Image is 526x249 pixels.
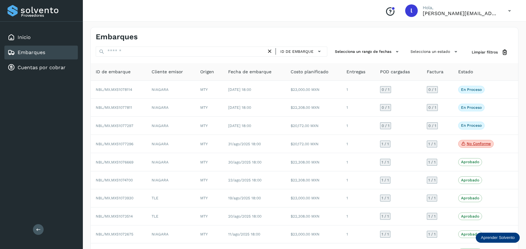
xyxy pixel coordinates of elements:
[380,69,410,75] span: POD cargadas
[4,30,78,44] div: Inicio
[382,106,389,109] span: 0 / 1
[461,232,479,236] p: Aprobado
[341,99,375,117] td: 1
[423,10,498,16] p: lorena.rojo@serviciosatc.com.mx
[200,69,214,75] span: Origen
[461,214,479,219] p: Aprobado
[96,105,132,110] span: NBL/MX.MX51077811
[147,171,195,189] td: NIAGARA
[228,69,271,75] span: Fecha de embarque
[428,106,436,109] span: 0 / 1
[382,196,389,200] span: 1 / 1
[286,81,341,99] td: $23,000.00 MXN
[96,178,133,182] span: NBL/MX.MX51074700
[228,105,251,110] span: [DATE] 18:00
[341,117,375,135] td: 1
[147,189,195,207] td: TLE
[147,81,195,99] td: NIAGARA
[195,171,223,189] td: MTY
[147,117,195,135] td: NIAGARA
[428,124,436,128] span: 0 / 1
[96,196,133,200] span: NBL/MX.MX51073930
[467,141,491,146] p: No conforme
[96,87,132,92] span: NBL/MX.MX51078114
[228,160,261,164] span: 30/ago/2025 18:00
[286,117,341,135] td: $20,172.00 MXN
[481,235,515,240] p: Aprender Solvento
[147,225,195,243] td: NIAGARA
[428,160,436,164] span: 1 / 1
[286,171,341,189] td: $22,308.00 MXN
[96,69,131,75] span: ID de embarque
[428,88,436,91] span: 0 / 1
[341,207,375,225] td: 1
[21,13,75,18] p: Proveedores
[228,124,251,128] span: [DATE] 18:00
[382,232,389,236] span: 1 / 1
[280,49,314,54] span: ID de embarque
[286,225,341,243] td: $23,000.00 MXN
[96,142,133,146] span: NBL/MX.MX51077296
[346,69,365,75] span: Entregas
[4,61,78,75] div: Cuentas por cobrar
[96,124,133,128] span: NBL/MX.MX51077297
[286,153,341,171] td: $22,308.00 MXN
[428,142,436,146] span: 1 / 1
[228,178,261,182] span: 23/ago/2025 18:00
[461,123,482,128] p: En proceso
[228,87,251,92] span: [DATE] 18:00
[286,99,341,117] td: $22,308.00 MXN
[18,64,66,70] a: Cuentas por cobrar
[461,105,482,110] p: En proceso
[461,160,479,164] p: Aprobado
[382,124,389,128] span: 0 / 1
[461,196,479,200] p: Aprobado
[427,69,443,75] span: Factura
[423,5,498,10] p: Hola,
[341,171,375,189] td: 1
[341,153,375,171] td: 1
[96,32,138,41] h4: Embarques
[341,81,375,99] td: 1
[18,34,31,40] a: Inicio
[472,49,498,55] span: Limpiar filtros
[195,153,223,171] td: MTY
[291,69,328,75] span: Costo planificado
[286,189,341,207] td: $23,000.00 MXN
[428,196,436,200] span: 1 / 1
[147,99,195,117] td: NIAGARA
[278,47,325,56] button: ID de embarque
[382,88,389,91] span: 0 / 1
[228,196,261,200] span: 19/ago/2025 18:00
[428,178,436,182] span: 1 / 1
[286,207,341,225] td: $22,308.00 MXN
[4,46,78,59] div: Embarques
[195,189,223,207] td: MTY
[195,99,223,117] td: MTY
[428,214,436,218] span: 1 / 1
[332,47,403,57] button: Selecciona un rango de fechas
[195,135,223,153] td: MTY
[408,47,462,57] button: Selecciona un estado
[286,135,341,153] td: $20,172.00 MXN
[382,160,389,164] span: 1 / 1
[382,214,389,218] span: 1 / 1
[428,232,436,236] span: 1 / 1
[458,69,473,75] span: Estado
[341,189,375,207] td: 1
[96,214,133,219] span: NBL/MX.MX51073514
[341,225,375,243] td: 1
[228,142,261,146] span: 31/ago/2025 18:00
[382,178,389,182] span: 1 / 1
[147,153,195,171] td: NIAGARA
[96,160,133,164] span: NBL/MX.MX51076669
[147,135,195,153] td: NIAGARA
[147,207,195,225] td: TLE
[195,225,223,243] td: MTY
[228,232,260,236] span: 11/ago/2025 18:00
[195,207,223,225] td: MTY
[461,178,479,182] p: Aprobado
[341,135,375,153] td: 1
[195,117,223,135] td: MTY
[152,69,183,75] span: Cliente emisor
